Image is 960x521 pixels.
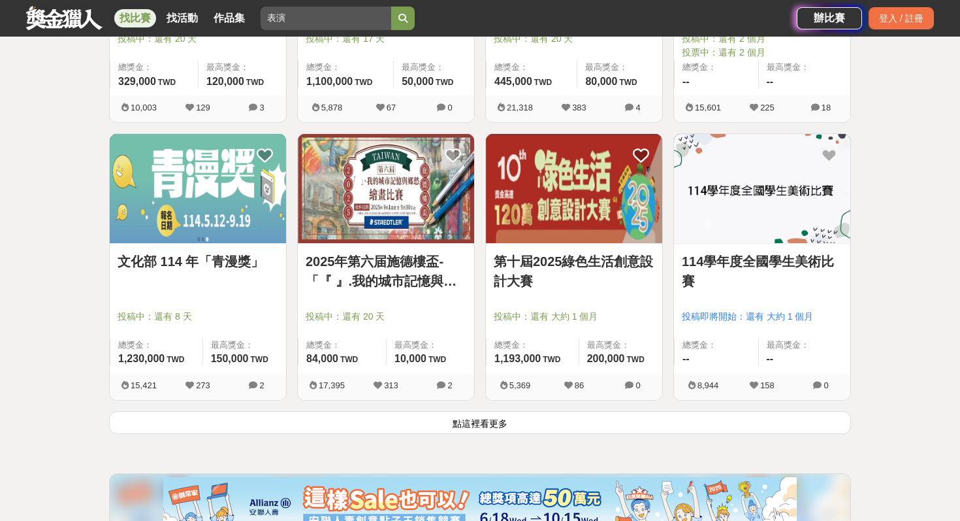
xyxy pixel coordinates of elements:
[494,32,654,46] span: 投稿中：還有 20 天
[494,310,654,324] span: 投稿中：還有 大約 1 個月
[387,103,396,112] span: 67
[509,380,531,390] span: 5,369
[206,61,278,74] span: 最高獎金：
[447,380,452,390] span: 2
[131,103,157,112] span: 10,003
[824,380,828,390] span: 0
[619,78,637,87] span: TWD
[682,252,842,291] a: 114學年度全國學生美術比賽
[110,134,286,243] img: Cover Image
[767,353,774,364] span: --
[355,78,372,87] span: TWD
[402,76,434,87] span: 50,000
[261,7,391,30] input: 2025「洗手新日常：全民 ALL IN」洗手歌全台徵選
[494,339,571,352] span: 總獎金：
[767,61,843,74] span: 最高獎金：
[447,103,452,112] span: 0
[486,134,662,243] img: Cover Image
[674,134,850,244] a: Cover Image
[494,76,532,87] span: 445,000
[306,61,385,74] span: 總獎金：
[158,78,176,87] span: TWD
[760,380,775,390] span: 158
[246,78,264,87] span: TWD
[306,310,466,324] span: 投稿中：還有 20 天
[494,61,569,74] span: 總獎金：
[259,103,264,112] span: 3
[767,76,774,87] span: --
[306,252,466,291] a: 2025年第六届施德樓盃-「『 』.我的城市記憶與鄉愁」繪畫比賽
[298,134,474,243] img: Cover Image
[211,353,249,364] span: 150,000
[436,78,453,87] span: TWD
[251,355,268,364] span: TWD
[298,134,474,244] a: Cover Image
[585,76,617,87] span: 80,000
[635,380,640,390] span: 0
[394,339,466,352] span: 最高獎金：
[682,32,842,46] span: 投稿中：還有 2 個月
[585,61,654,74] span: 最高獎金：
[797,7,862,29] a: 辦比賽
[543,355,560,364] span: TWD
[587,353,625,364] span: 200,000
[402,61,466,74] span: 最高獎金：
[196,103,210,112] span: 129
[635,103,640,112] span: 4
[118,339,195,352] span: 總獎金：
[118,76,156,87] span: 329,000
[767,339,843,352] span: 最高獎金：
[627,355,645,364] span: TWD
[167,355,184,364] span: TWD
[394,353,426,364] span: 10,000
[196,380,210,390] span: 273
[161,9,203,27] a: 找活動
[118,310,278,324] span: 投稿中：還有 8 天
[575,380,584,390] span: 86
[118,32,278,46] span: 投稿中：還有 20 天
[682,76,690,87] span: --
[869,7,934,29] div: 登入 / 註冊
[306,339,378,352] span: 總獎金：
[306,353,338,364] span: 84,000
[822,103,831,112] span: 18
[494,353,541,364] span: 1,193,000
[572,103,586,112] span: 383
[306,76,353,87] span: 1,100,000
[494,252,654,291] a: 第十屆2025綠色生活創意設計大賽
[319,380,345,390] span: 17,395
[321,103,343,112] span: 5,878
[428,355,446,364] span: TWD
[682,339,750,352] span: 總獎金：
[534,78,552,87] span: TWD
[682,46,842,59] span: 投票中：還有 2 個月
[384,380,398,390] span: 313
[507,103,533,112] span: 21,318
[211,339,278,352] span: 最高獎金：
[114,9,156,27] a: 找比賽
[674,134,850,243] img: Cover Image
[760,103,775,112] span: 225
[682,310,842,324] span: 投稿即將開始：還有 大約 1 個月
[697,380,719,390] span: 8,944
[110,134,286,244] a: Cover Image
[682,61,750,74] span: 總獎金：
[306,32,466,46] span: 投稿中：還有 17 天
[131,380,157,390] span: 15,421
[340,355,358,364] span: TWD
[118,252,278,271] a: 文化部 114 年「青漫獎」
[259,380,264,390] span: 2
[118,61,190,74] span: 總獎金：
[695,103,721,112] span: 15,601
[206,76,244,87] span: 120,000
[682,353,690,364] span: --
[109,411,851,434] button: 點這裡看更多
[486,134,662,244] a: Cover Image
[587,339,654,352] span: 最高獎金：
[118,353,165,364] span: 1,230,000
[208,9,250,27] a: 作品集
